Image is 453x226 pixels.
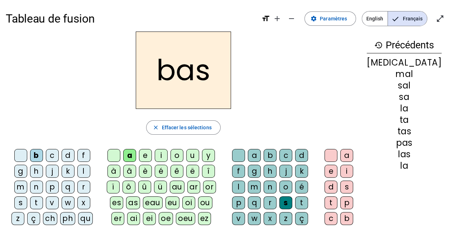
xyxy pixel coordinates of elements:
[232,181,245,193] div: l
[62,149,74,162] div: d
[284,11,299,26] button: Diminuer la taille de la police
[46,165,59,178] div: j
[30,165,43,178] div: h
[367,70,442,78] div: mal
[11,212,24,225] div: z
[264,149,276,162] div: b
[176,212,195,225] div: oeu
[187,181,200,193] div: ar
[14,196,27,209] div: s
[279,149,292,162] div: c
[436,14,444,23] mat-icon: open_in_full
[155,165,168,178] div: é
[46,181,59,193] div: p
[248,196,261,209] div: q
[295,181,308,193] div: é
[138,181,151,193] div: û
[367,162,442,170] div: la
[139,165,152,178] div: è
[62,196,74,209] div: w
[295,212,308,225] div: ç
[6,7,256,30] h1: Tableau de fusion
[273,14,281,23] mat-icon: add
[46,196,59,209] div: v
[340,196,353,209] div: p
[388,11,427,26] span: Français
[248,165,261,178] div: g
[324,212,337,225] div: c
[122,181,135,193] div: ô
[264,196,276,209] div: r
[78,212,93,225] div: qu
[46,149,59,162] div: c
[62,165,74,178] div: k
[367,139,442,147] div: pas
[433,11,447,26] button: Entrer en plein écran
[340,181,353,193] div: s
[367,81,442,90] div: sal
[77,196,90,209] div: x
[279,181,292,193] div: o
[367,37,442,53] h3: Précédents
[30,181,43,193] div: n
[62,181,74,193] div: q
[324,181,337,193] div: d
[248,149,261,162] div: a
[295,196,308,209] div: t
[279,196,292,209] div: s
[374,41,383,49] mat-icon: history
[287,14,296,23] mat-icon: remove
[77,181,90,193] div: r
[198,212,211,225] div: ez
[203,181,216,193] div: or
[295,165,308,178] div: k
[123,165,136,178] div: â
[340,165,353,178] div: i
[155,149,168,162] div: i
[154,181,167,193] div: ü
[60,212,75,225] div: ph
[324,196,337,209] div: t
[232,212,245,225] div: v
[136,32,231,109] h2: bas
[310,15,317,22] mat-icon: settings
[146,120,220,135] button: Effacer les sélections
[279,212,292,225] div: z
[295,149,308,162] div: d
[14,165,27,178] div: g
[367,58,442,67] div: [MEDICAL_DATA]
[123,149,136,162] div: a
[182,196,195,209] div: oi
[362,11,427,26] mat-button-toggle-group: Language selection
[170,181,184,193] div: au
[264,181,276,193] div: n
[248,181,261,193] div: m
[264,212,276,225] div: x
[367,150,442,159] div: las
[170,165,183,178] div: ê
[232,196,245,209] div: p
[162,123,211,132] span: Effacer les sélections
[143,196,163,209] div: eau
[367,104,442,113] div: la
[202,165,215,178] div: î
[362,11,387,26] span: English
[264,165,276,178] div: h
[367,93,442,101] div: sa
[159,212,173,225] div: oe
[367,127,442,136] div: tas
[27,212,40,225] div: ç
[279,165,292,178] div: j
[30,196,43,209] div: t
[107,165,120,178] div: à
[324,165,337,178] div: e
[126,196,140,209] div: as
[304,11,356,26] button: Paramètres
[165,196,179,209] div: eu
[340,149,353,162] div: a
[127,212,140,225] div: ai
[270,11,284,26] button: Augmenter la taille de la police
[110,196,123,209] div: es
[77,149,90,162] div: f
[152,124,159,131] mat-icon: close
